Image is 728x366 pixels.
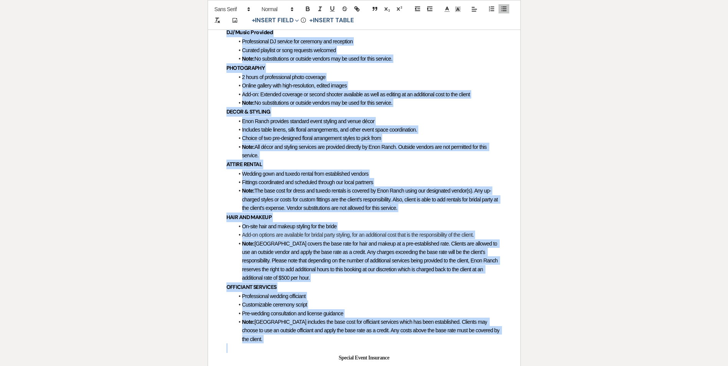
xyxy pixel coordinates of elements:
strong: Note: [242,56,255,62]
strong: OFFICIANT SERVICES [226,284,277,290]
strong: Note: [242,319,255,325]
span: [GEOGRAPHIC_DATA] includes the base cost for officiant services which has been established. Clien... [242,319,501,342]
span: Text Background Color [452,5,463,14]
span: Customizable ceremony script [242,302,307,308]
span: Professional wedding officiant [242,293,306,299]
span: Fittings coordinated and scheduled through our local partners [242,179,373,185]
span: Curated playlist or song requests welcomed [242,47,336,53]
strong: DECOR & STYLING [226,108,271,115]
strong: ATTIRE RENTAL [226,161,262,168]
strong: Note: [242,188,255,194]
span: Text Color [442,5,452,14]
span: Professional DJ service for ceremony and reception [242,38,353,45]
span: No substitutions or outside vendors may be used for this service. [254,56,392,62]
span: All décor and styling services are provided directly by Enon Ranch. Outside vendors are not permi... [242,144,488,158]
span: Add-on options are available for bridal party styling, for an additional cost that is the respons... [242,232,474,238]
button: Insert Field [249,16,302,25]
span: [GEOGRAPHIC_DATA] covers the base rate for hair and makeup at a pre-established rate. Clients are... [242,241,499,281]
strong: Special Event Insurance [339,355,390,361]
span: Choice of two pre-designed floral arrangement styles to pick from [242,135,381,141]
button: +Insert Table [307,16,356,25]
strong: HAIR AND MAKEUP [226,214,272,221]
strong: Note: [242,241,255,247]
strong: Note: [242,144,255,150]
span: Online gallery with high-resolution, edited images [242,82,347,89]
span: Alignment [469,5,480,14]
strong: PHOTOGRAPHY [226,64,265,71]
span: No substitutions or outside vendors may be used for this service. [254,100,392,106]
span: + [252,18,255,24]
span: 2 hours of professional photo coverage [242,74,326,80]
strong: Note: [242,100,255,106]
span: On-site hair and makeup styling for the bride [242,223,337,229]
span: Enon Ranch provides standard event styling and venue décor [242,118,375,124]
span: Add-on: Extended coverage or second shooter available as well as editing at an additional cost to... [242,91,470,97]
strong: DJ/Music Provided [226,29,273,36]
span: Header Formats [258,5,296,14]
span: Wedding gown and tuxedo rental from established vendors [242,171,369,177]
span: Includes table linens, silk floral arrangements, and other event space coordination. [242,127,417,133]
span: Pre-wedding consultation and license guidance [242,310,343,317]
span: The base cost for dress and tuxedo rentals is covered by Enon Ranch using our designated vendor(s... [242,188,499,211]
span: + [309,18,313,24]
